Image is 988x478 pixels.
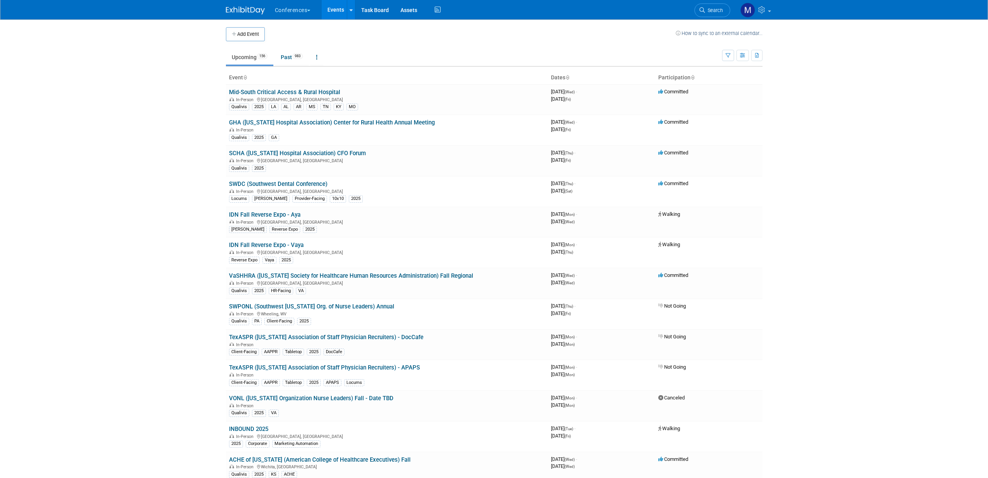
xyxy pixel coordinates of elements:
[236,403,256,408] span: In-Person
[229,272,473,279] a: VaSHHRA ([US_STATE] Society for Healthcare Human Resources Administration) Fall Regional
[269,226,300,233] div: Reverse Expo
[229,257,260,264] div: Reverse Expo
[551,180,575,186] span: [DATE]
[252,318,262,325] div: PA
[551,272,577,278] span: [DATE]
[551,433,571,439] span: [DATE]
[565,273,575,278] span: (Wed)
[252,103,266,110] div: 2025
[282,471,297,478] div: ACHE
[565,250,573,254] span: (Thu)
[229,219,545,225] div: [GEOGRAPHIC_DATA], [GEOGRAPHIC_DATA]
[551,334,577,340] span: [DATE]
[236,189,256,194] span: In-Person
[269,287,293,294] div: HR-Facing
[229,281,234,285] img: In-Person Event
[346,103,358,110] div: MO
[226,50,273,65] a: Upcoming156
[294,103,304,110] div: AR
[229,373,234,376] img: In-Person Event
[658,150,688,156] span: Committed
[283,348,304,355] div: Tabletop
[236,250,256,255] span: In-Person
[307,348,321,355] div: 2025
[551,310,571,316] span: [DATE]
[551,96,571,102] span: [DATE]
[551,463,575,469] span: [DATE]
[252,165,266,172] div: 2025
[551,89,577,95] span: [DATE]
[226,71,548,84] th: Event
[551,303,575,309] span: [DATE]
[292,53,303,59] span: 983
[658,395,685,401] span: Canceled
[576,242,577,247] span: -
[229,287,249,294] div: Qualivis
[705,7,723,13] span: Search
[229,348,259,355] div: Client-Facing
[229,434,234,438] img: In-Person Event
[229,180,327,187] a: SWDC (Southwest Dental Conference)
[551,395,577,401] span: [DATE]
[565,182,573,186] span: (Thu)
[229,211,301,218] a: IDN Fall Reverse Expo - Aya
[565,128,571,132] span: (Fri)
[269,410,279,417] div: VA
[740,3,755,18] img: Marygrace LeGros
[283,379,304,386] div: Tabletop
[229,89,340,96] a: Mid-South Critical Access & Rural Hospital
[551,341,575,347] span: [DATE]
[551,150,575,156] span: [DATE]
[551,188,572,194] span: [DATE]
[565,151,573,155] span: (Thu)
[246,440,269,447] div: Corporate
[281,103,291,110] div: AL
[694,4,730,17] a: Search
[576,272,577,278] span: -
[292,195,327,202] div: Provider-Facing
[551,456,577,462] span: [DATE]
[229,463,545,469] div: Wichita, [GEOGRAPHIC_DATA]
[565,342,575,347] span: (Mon)
[229,103,249,110] div: Qualivis
[229,379,259,386] div: Client-Facing
[229,195,249,202] div: Locums
[565,90,575,94] span: (Wed)
[236,128,256,133] span: In-Person
[236,342,256,347] span: In-Person
[658,119,688,125] span: Committed
[565,281,575,285] span: (Wed)
[252,287,266,294] div: 2025
[229,471,249,478] div: Qualivis
[565,304,573,308] span: (Thu)
[565,74,569,81] a: Sort by Start Date
[551,119,577,125] span: [DATE]
[658,242,680,247] span: Walking
[279,257,293,264] div: 2025
[330,195,346,202] div: 10x10
[229,165,249,172] div: Qualivis
[229,226,267,233] div: [PERSON_NAME]
[551,425,575,431] span: [DATE]
[576,456,577,462] span: -
[229,334,423,341] a: TexASPR ([US_STATE] Association of Staff Physician Recruiters) - DocCafe
[229,96,545,102] div: [GEOGRAPHIC_DATA], [GEOGRAPHIC_DATA]
[565,457,575,462] span: (Wed)
[229,280,545,286] div: [GEOGRAPHIC_DATA], [GEOGRAPHIC_DATA]
[565,312,571,316] span: (Fri)
[229,97,234,101] img: In-Person Event
[229,220,234,224] img: In-Person Event
[252,195,290,202] div: [PERSON_NAME]
[307,379,321,386] div: 2025
[236,373,256,378] span: In-Person
[565,120,575,124] span: (Wed)
[229,312,234,315] img: In-Person Event
[565,97,571,102] span: (Fri)
[229,433,545,439] div: [GEOGRAPHIC_DATA], [GEOGRAPHIC_DATA]
[658,211,680,217] span: Walking
[272,440,320,447] div: Marketing Automation
[262,379,280,386] div: AAPPR
[658,334,686,340] span: Not Going
[551,249,573,255] span: [DATE]
[236,434,256,439] span: In-Person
